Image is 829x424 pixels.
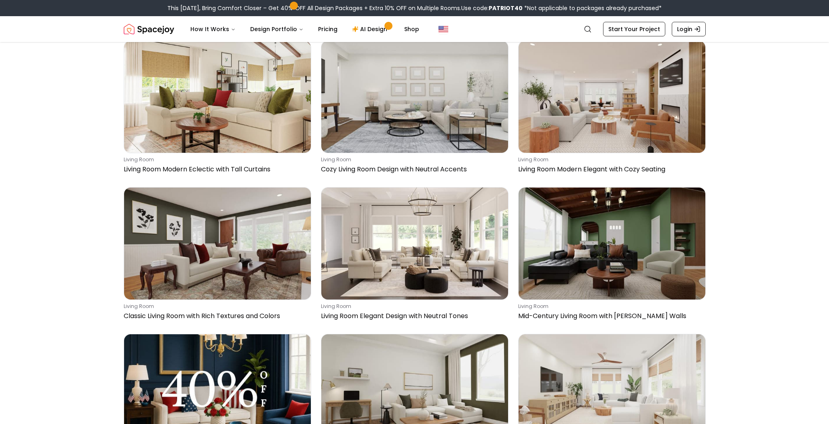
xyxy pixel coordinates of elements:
span: *Not applicable to packages already purchased* [523,4,662,12]
img: Living Room Elegant Design with Neutral Tones [321,188,508,300]
a: Classic Living Room with Rich Textures and Colorsliving roomClassic Living Room with Rich Texture... [124,187,311,324]
a: Spacejoy [124,21,174,37]
img: United States [439,24,448,34]
p: Living Room Elegant Design with Neutral Tones [321,311,505,321]
img: Living Room Modern Elegant with Cozy Seating [519,41,705,153]
img: Classic Living Room with Rich Textures and Colors [124,188,311,300]
img: Mid-Century Living Room with Rich Green Walls [519,188,705,300]
nav: Main [184,21,426,37]
img: Spacejoy Logo [124,21,174,37]
div: This [DATE], Bring Comfort Closer – Get 40% OFF All Design Packages + Extra 10% OFF on Multiple R... [167,4,662,12]
a: Living Room Modern Elegant with Cozy Seatingliving roomLiving Room Modern Elegant with Cozy Seating [518,40,706,177]
p: living room [124,156,308,163]
a: Mid-Century Living Room with Rich Green Wallsliving roomMid-Century Living Room with [PERSON_NAME... [518,187,706,324]
p: living room [321,156,505,163]
p: Living Room Modern Eclectic with Tall Curtains [124,165,308,174]
a: Shop [398,21,426,37]
img: Cozy Living Room Design with Neutral Accents [321,41,508,153]
button: Design Portfolio [244,21,310,37]
p: living room [321,303,505,310]
a: Cozy Living Room Design with Neutral Accentsliving roomCozy Living Room Design with Neutral Accents [321,40,508,177]
img: Living Room Modern Eclectic with Tall Curtains [124,41,311,153]
a: AI Design [346,21,396,37]
p: Classic Living Room with Rich Textures and Colors [124,311,308,321]
p: living room [124,303,308,310]
p: living room [518,156,702,163]
a: Pricing [312,21,344,37]
a: Login [672,22,706,36]
nav: Global [124,16,706,42]
p: Cozy Living Room Design with Neutral Accents [321,165,505,174]
a: Living Room Modern Eclectic with Tall Curtainsliving roomLiving Room Modern Eclectic with Tall Cu... [124,40,311,177]
span: Use code: [461,4,523,12]
button: How It Works [184,21,242,37]
b: PATRIOT40 [489,4,523,12]
a: Living Room Elegant Design with Neutral Tonesliving roomLiving Room Elegant Design with Neutral T... [321,187,508,324]
a: Start Your Project [603,22,665,36]
p: Mid-Century Living Room with [PERSON_NAME] Walls [518,311,702,321]
p: living room [518,303,702,310]
p: Living Room Modern Elegant with Cozy Seating [518,165,702,174]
